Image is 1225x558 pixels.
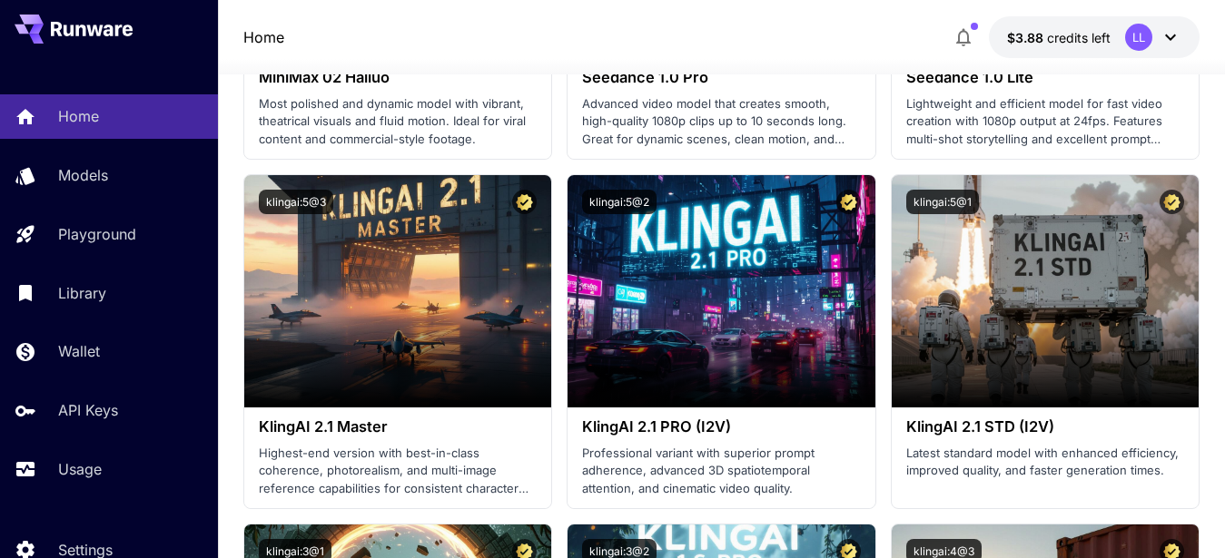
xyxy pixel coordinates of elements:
div: LL [1125,24,1152,51]
span: $3.88 [1007,30,1047,45]
button: Certified Model – Vetted for best performance and includes a commercial license. [836,190,861,214]
img: alt [244,175,552,407]
div: $3.87682 [1007,28,1111,47]
p: Most polished and dynamic model with vibrant, theatrical visuals and fluid motion. Ideal for vira... [259,95,538,149]
img: alt [568,175,875,407]
button: klingai:5@3 [259,190,333,214]
p: Playground [58,223,136,245]
img: alt [892,175,1200,407]
p: Usage [58,458,102,480]
nav: breadcrumb [243,26,284,48]
h3: KlingAI 2.1 PRO (I2V) [582,418,861,436]
p: Home [58,105,99,127]
h3: KlingAI 2.1 STD (I2V) [906,418,1185,436]
span: credits left [1047,30,1111,45]
p: Lightweight and efficient model for fast video creation with 1080p output at 24fps. Features mult... [906,95,1185,149]
p: Library [58,282,106,304]
button: Certified Model – Vetted for best performance and includes a commercial license. [1160,190,1184,214]
p: Models [58,164,108,186]
p: Highest-end version with best-in-class coherence, photorealism, and multi-image reference capabil... [259,445,538,498]
h3: Seedance 1.0 Lite [906,69,1185,86]
p: Professional variant with superior prompt adherence, advanced 3D spatiotemporal attention, and ci... [582,445,861,498]
h3: Seedance 1.0 Pro [582,69,861,86]
button: klingai:5@2 [582,190,657,214]
p: Advanced video model that creates smooth, high-quality 1080p clips up to 10 seconds long. Great f... [582,95,861,149]
p: Wallet [58,340,100,362]
h3: KlingAI 2.1 Master [259,418,538,436]
button: klingai:5@1 [906,190,979,214]
button: $3.87682LL [989,16,1200,58]
a: Home [243,26,284,48]
p: Latest standard model with enhanced efficiency, improved quality, and faster generation times. [906,445,1185,480]
button: Certified Model – Vetted for best performance and includes a commercial license. [512,190,537,214]
p: API Keys [58,399,118,421]
h3: MiniMax 02 Hailuo [259,69,538,86]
